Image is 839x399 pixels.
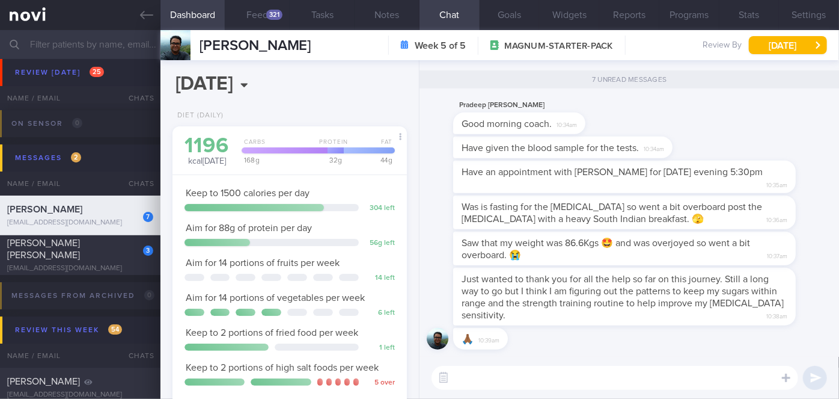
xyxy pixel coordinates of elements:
[7,238,80,260] span: [PERSON_NAME] [PERSON_NAME]
[108,324,122,335] span: 54
[12,150,84,166] div: Messages
[644,142,664,153] span: 10:34am
[143,212,153,222] div: 7
[767,249,787,261] span: 10:37am
[186,293,365,303] span: Aim for 14 portions of vegetables per week
[504,40,613,52] span: MAGNUM-STARTER-PACK
[766,309,787,321] span: 10:38am
[143,246,153,256] div: 3
[186,188,310,198] span: Keep to 1500 calories per day
[172,111,224,120] div: Diet (Daily)
[340,156,395,164] div: 44 g
[7,205,82,214] span: [PERSON_NAME]
[365,274,395,283] div: 14 left
[186,258,340,268] span: Aim for 14 portions of fruits per week
[462,238,750,260] span: Saw that my weight was 86.6Kgs 🤩 and was overjoyed so went a bit overboard. 😭
[8,116,85,132] div: On sensor
[7,264,153,273] div: [EMAIL_ADDRESS][DOMAIN_NAME]
[144,290,154,300] span: 0
[200,39,311,53] span: [PERSON_NAME]
[314,138,349,153] div: Protein
[415,40,466,52] strong: Week 5 of 5
[238,156,328,164] div: 168 g
[346,138,395,153] div: Fat
[8,288,157,304] div: Messages from Archived
[365,239,395,248] div: 56 g left
[71,152,81,162] span: 2
[185,135,230,156] div: 1196
[112,172,160,196] div: Chats
[365,379,395,388] div: 5 over
[462,119,552,129] span: Good morning coach.
[186,328,358,338] span: Keep to 2 portions of fried food per week
[186,223,312,233] span: Aim for 88g of protein per day
[365,344,395,353] div: 1 left
[462,335,474,344] span: 🙏🏾
[7,72,80,82] span: [PERSON_NAME]
[238,138,319,153] div: Carbs
[462,202,762,224] span: Was is fasting for the [MEDICAL_DATA] so went a bit overboard post the [MEDICAL_DATA] with a heav...
[462,274,784,320] span: Just wanted to thank you for all the help so far on this journey. Still a long way to go but I th...
[186,363,379,373] span: Keep to 2 portions of high salt foods per week
[112,344,160,368] div: Chats
[453,98,621,113] div: Pradeep [PERSON_NAME]
[478,333,499,345] span: 10:39am
[766,213,787,224] span: 10:36am
[7,86,153,95] div: [EMAIL_ADDRESS][DOMAIN_NAME]
[185,135,230,167] div: kcal [DATE]
[365,309,395,318] div: 6 left
[766,178,787,190] span: 10:35am
[266,10,282,20] div: 321
[72,118,82,128] span: 0
[462,143,639,153] span: Have given the blood sample for the tests.
[557,118,577,129] span: 10:34am
[7,218,153,227] div: [EMAIL_ADDRESS][DOMAIN_NAME]
[324,156,344,164] div: 32 g
[12,322,125,338] div: Review this week
[703,40,742,51] span: Review By
[749,36,827,54] button: [DATE]
[365,204,395,213] div: 304 left
[462,167,763,177] span: Have an appointment with [PERSON_NAME] for [DATE] evening 5:30pm
[7,377,80,386] span: [PERSON_NAME]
